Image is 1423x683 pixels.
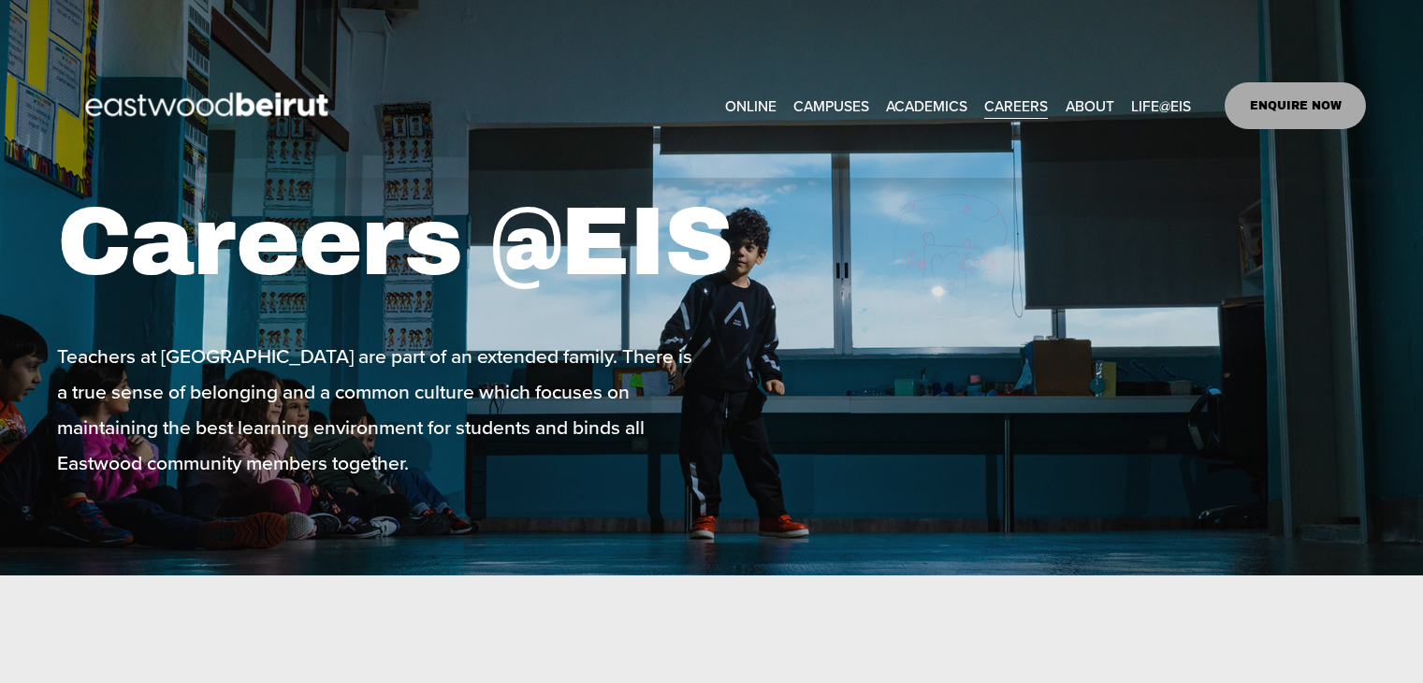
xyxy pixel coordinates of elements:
h1: Careers @EIS [57,184,817,300]
a: ENQUIRE NOW [1225,82,1366,129]
a: folder dropdown [886,91,967,120]
span: LIFE@EIS [1131,93,1191,119]
a: folder dropdown [793,91,869,120]
img: EastwoodIS Global Site [57,58,362,153]
p: Teachers at [GEOGRAPHIC_DATA] are part of an extended family. There is a true sense of belonging ... [57,338,706,480]
span: ABOUT [1066,93,1114,119]
a: CAREERS [984,91,1048,120]
span: ACADEMICS [886,93,967,119]
a: folder dropdown [1066,91,1114,120]
span: CAMPUSES [793,93,869,119]
a: ONLINE [725,91,777,120]
a: folder dropdown [1131,91,1191,120]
